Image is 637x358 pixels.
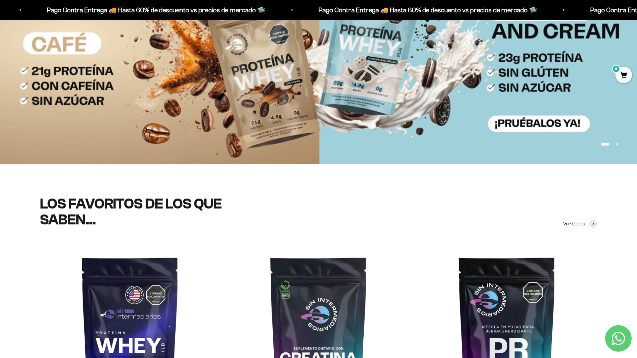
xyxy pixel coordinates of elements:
[315,5,533,15] p: Pago Contra Entrega 🚚 Hasta 60% de descuento vs precios de mercado 🛸
[43,5,262,15] p: Pago Contra Entrega 🚚 Hasta 60% de descuento vs precios de mercado 🛸
[563,219,597,228] a: Ver todos
[615,72,632,79] a: 0
[563,219,585,228] span: Ver todos
[40,196,222,228] split-lines: LOS FAVORITOS DE LOS QUE SABEN...
[612,65,620,73] mark: 0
